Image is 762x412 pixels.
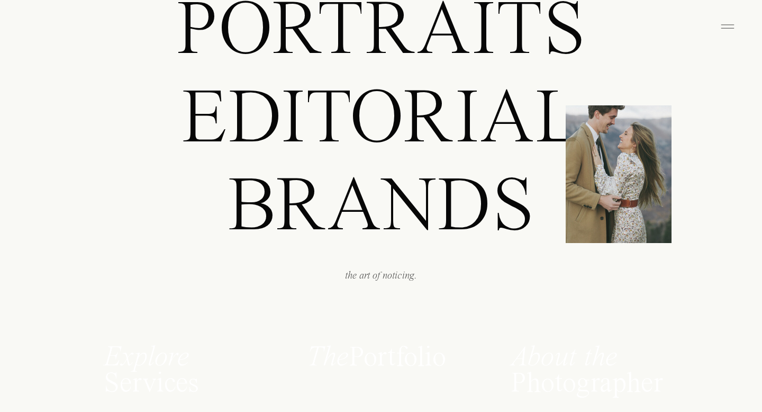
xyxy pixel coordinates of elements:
[345,271,417,281] i: the art of noticing.
[307,344,349,372] i: The
[511,345,653,397] h2: Photographer
[104,344,189,372] i: Explore
[307,345,449,397] h2: Portfolio
[104,345,246,397] h2: Services
[85,167,677,242] p: BRANDS
[511,344,618,372] i: About the
[85,79,677,154] p: editorial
